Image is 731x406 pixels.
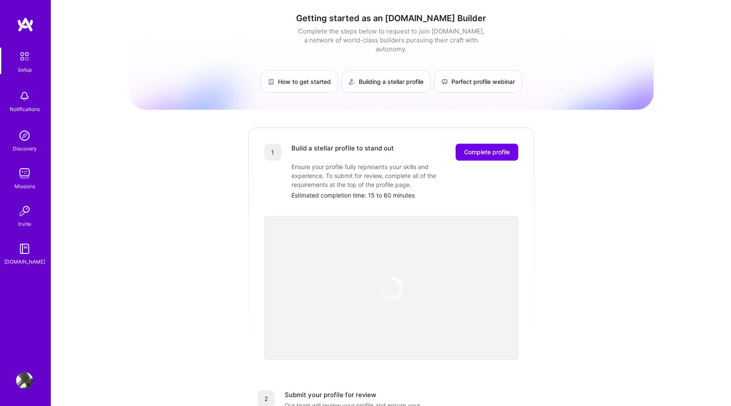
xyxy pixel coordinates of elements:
[374,271,408,305] img: loading
[434,70,522,93] a: Perfect profile webinar
[296,27,486,53] div: Complete the steps below to request to join [DOMAIN_NAME], a network of world-class builders purs...
[16,47,33,65] img: setup
[16,240,33,257] img: guide book
[18,65,32,74] div: Setup
[10,105,40,114] div: Notifications
[16,88,33,105] img: bell
[349,78,355,85] img: Building a stellar profile
[18,220,31,228] div: Invite
[456,144,518,161] button: Complete profile
[264,144,281,161] div: 1
[14,182,35,191] div: Missions
[17,17,34,32] img: logo
[129,13,654,23] h1: Getting started as an [DOMAIN_NAME] Builder
[16,372,33,389] img: User Avatar
[291,191,518,200] div: Estimated completion time: 15 to 60 minutes
[441,78,448,85] img: Perfect profile webinar
[14,372,35,389] a: User Avatar
[291,144,394,161] div: Build a stellar profile to stand out
[341,70,431,93] a: Building a stellar profile
[16,127,33,144] img: discovery
[464,148,510,156] span: Complete profile
[268,78,275,85] img: How to get started
[16,203,33,220] img: Invite
[285,390,376,399] div: Submit your profile for review
[13,144,37,153] div: Discovery
[291,162,461,189] div: Ensure your profile fully represents your skills and experience. To submit for review, complete a...
[4,257,45,266] div: [DOMAIN_NAME]
[261,70,338,93] a: How to get started
[16,165,33,182] img: teamwork
[264,216,518,360] iframe: video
